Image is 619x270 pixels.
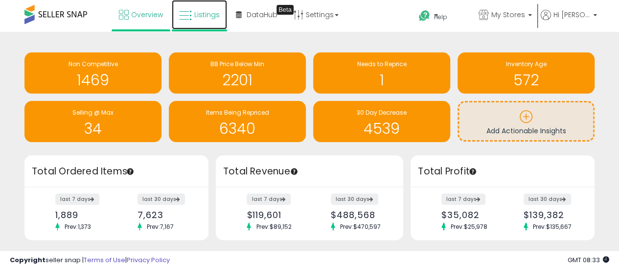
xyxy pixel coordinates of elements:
[318,121,445,137] h1: 4539
[84,255,125,265] a: Terms of Use
[247,210,302,220] div: $119,601
[313,101,450,142] a: 30 Day Decrease 4539
[553,10,590,20] span: Hi [PERSON_NAME]
[131,10,163,20] span: Overview
[169,101,306,142] a: Items Being Repriced 6340
[138,194,185,205] label: last 30 days
[458,52,595,94] a: Inventory Age 572
[69,60,118,68] span: Non Competitive
[29,72,157,88] h1: 1469
[541,10,597,32] a: Hi [PERSON_NAME]
[486,126,566,136] span: Add Actionable Insights
[32,165,201,178] h3: Total Ordered Items
[251,222,296,231] span: Prev: $89,152
[194,10,220,20] span: Listings
[528,222,576,231] span: Prev: $135,667
[223,165,396,178] h3: Total Revenue
[24,52,161,94] a: Non Competitive 1469
[411,2,470,32] a: Help
[290,167,298,176] div: Tooltip anchor
[568,255,609,265] span: 2025-09-10 08:33 GMT
[142,222,179,231] span: Prev: 7,167
[276,5,294,15] div: Tooltip anchor
[418,165,587,178] h3: Total Profit
[318,72,445,88] h1: 1
[524,210,577,220] div: $139,382
[468,167,477,176] div: Tooltip anchor
[491,10,525,20] span: My Stores
[441,210,495,220] div: $35,082
[434,13,447,21] span: Help
[210,60,264,68] span: BB Price Below Min
[247,194,291,205] label: last 7 days
[174,72,301,88] h1: 2201
[206,108,269,117] span: Items Being Repriced
[462,72,590,88] h1: 572
[60,222,96,231] span: Prev: 1,373
[126,167,135,176] div: Tooltip anchor
[29,121,157,137] h1: 34
[357,60,407,68] span: Needs to Reprice
[331,194,378,205] label: last 30 days
[506,60,547,68] span: Inventory Age
[441,194,485,205] label: last 7 days
[72,108,114,117] span: Selling @ Max
[127,255,170,265] a: Privacy Policy
[138,210,191,220] div: 7,623
[169,52,306,94] a: BB Price Below Min 2201
[524,194,571,205] label: last 30 days
[10,256,170,265] div: seller snap | |
[174,121,301,137] h1: 6340
[357,108,407,117] span: 30 Day Decrease
[55,210,109,220] div: 1,889
[313,52,450,94] a: Needs to Reprice 1
[446,222,492,231] span: Prev: $25,978
[418,10,431,22] i: Get Help
[24,101,161,142] a: Selling @ Max 34
[55,194,99,205] label: last 7 days
[335,222,386,231] span: Prev: $470,597
[331,210,386,220] div: $488,568
[10,255,46,265] strong: Copyright
[247,10,277,20] span: DataHub
[459,102,593,140] a: Add Actionable Insights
